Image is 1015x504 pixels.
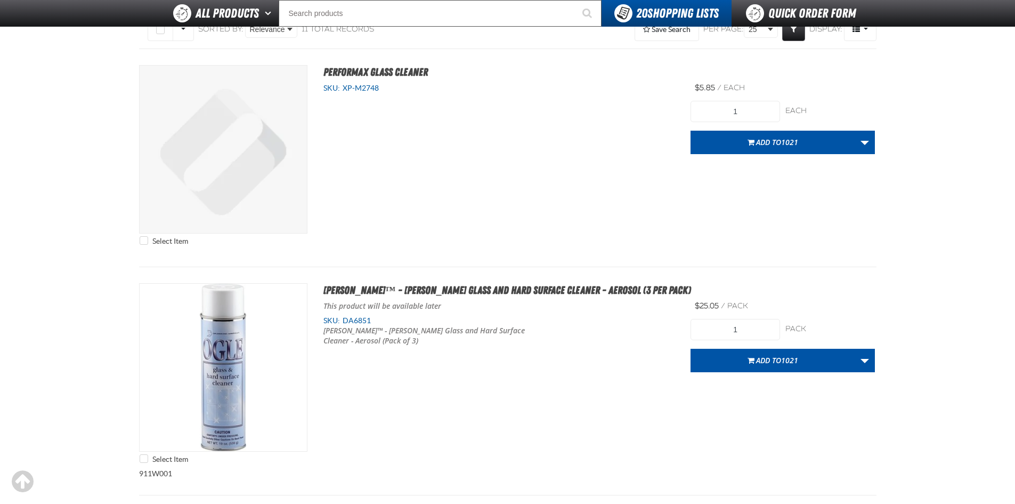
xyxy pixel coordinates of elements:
span: Product Grid Views Toolbar [845,18,876,41]
strong: 20 [636,6,647,21]
input: Product Quantity [691,319,780,340]
button: Expand or Collapse Saved Search drop-down to save a search query [635,18,699,41]
img: Drummond™ - Ogle Glass and Hard Surface Cleaner - Aerosol (3 per pack) [140,284,307,451]
div: pack [785,324,875,334]
span: pack [727,301,748,310]
span: Per page: [703,25,744,35]
span: All Products [196,4,259,23]
span: Relevance [250,24,285,35]
div: each [785,106,875,116]
a: More Actions [855,131,875,154]
button: Product Grid Views Toolbar [844,18,876,41]
span: Add to [756,355,798,365]
span: / [717,83,721,92]
label: Select Item [140,454,188,465]
span: Sorted By: [198,25,243,34]
span: each [724,83,745,92]
span: DA6851 [340,316,371,325]
p: This product will be available later [323,301,675,311]
input: Select Item [140,236,148,245]
button: Rows selection options [173,18,194,41]
button: Add to1021 [691,349,855,372]
span: 1021 [781,137,798,147]
p: [PERSON_NAME]™ - [PERSON_NAME] Glass and Hard Surface Cleaner - Aerosol (Pack of 3) [323,326,534,346]
a: More Actions [855,349,875,372]
div: SKU: [323,316,675,326]
span: 1021 [781,355,798,365]
span: Display: [809,25,842,34]
span: / [721,301,725,310]
div: 911W001 [139,267,876,495]
a: Performax Glass Cleaner [323,66,428,78]
a: [PERSON_NAME]™ - [PERSON_NAME] Glass and Hard Surface Cleaner - Aerosol (3 per pack) [323,284,691,297]
div: Scroll to the top [11,470,34,493]
input: Product Quantity [691,101,780,122]
label: Select Item [140,236,188,246]
span: Shopping Lists [636,6,719,21]
img: Performax Glass Cleaner [140,66,307,233]
button: Add to1021 [691,131,855,154]
span: $25.05 [695,301,719,310]
div: SKU: [323,83,675,93]
span: 25 [749,24,766,35]
span: XP-M2748 [340,84,379,92]
span: $5.85 [695,83,715,92]
span: Save Search [652,25,691,34]
input: Select Item [140,454,148,463]
div: 11 total records [302,25,374,35]
a: View Details of the Performax Glass Cleaner [140,66,307,233]
span: Add to [756,137,798,147]
: View Details of the Drummond™ - Ogle Glass and Hard Surface Cleaner - Aerosol (3 per pack) [140,284,307,451]
a: Expand or Collapse Grid Filters [782,18,805,41]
